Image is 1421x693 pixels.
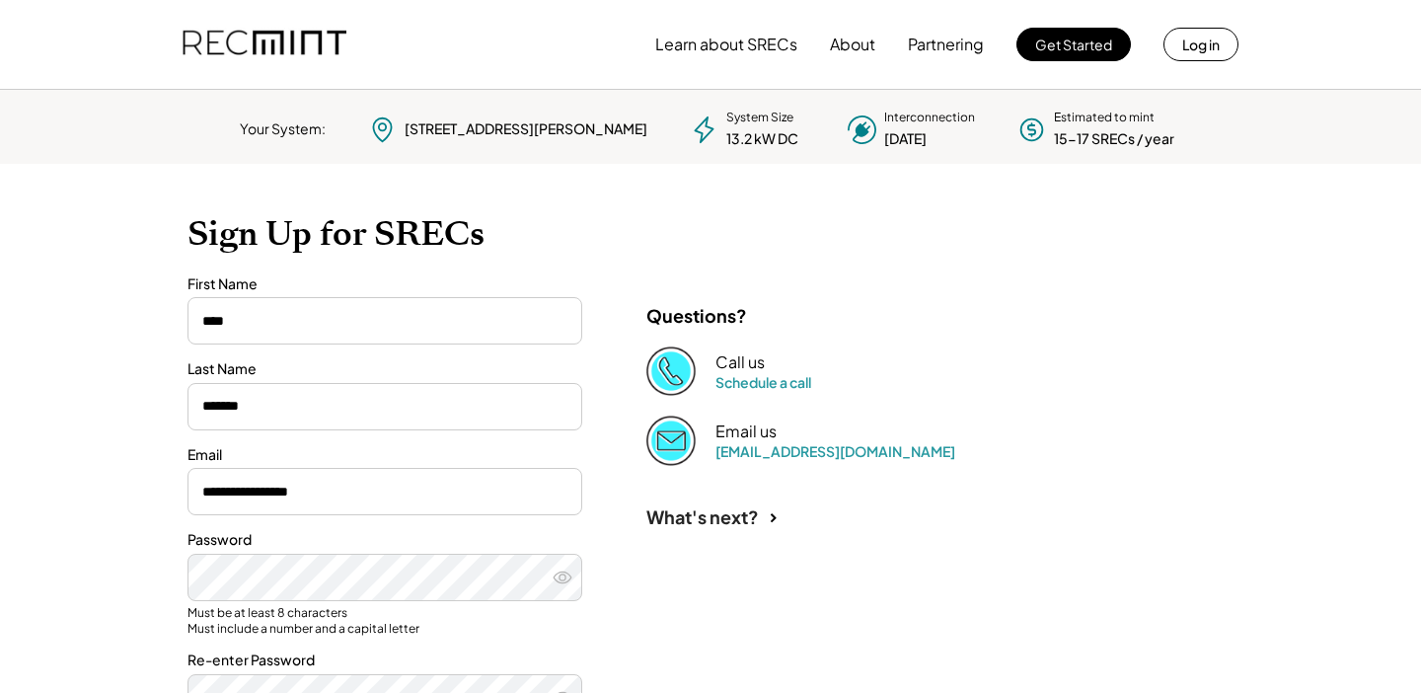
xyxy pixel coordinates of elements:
h1: Sign Up for SRECs [187,213,1234,255]
div: Estimated to mint [1054,110,1155,126]
div: Your System: [240,119,326,139]
a: [EMAIL_ADDRESS][DOMAIN_NAME] [715,442,955,460]
div: 13.2 kW DC [726,129,798,149]
img: Email%202%403x.png [646,416,696,465]
div: Email [187,445,582,465]
img: Phone%20copy%403x.png [646,346,696,396]
button: Get Started [1016,28,1131,61]
div: Interconnection [884,110,975,126]
div: 15-17 SRECs / year [1054,129,1174,149]
div: Password [187,530,582,550]
div: Call us [715,352,765,373]
div: What's next? [646,505,759,528]
button: Learn about SRECs [655,25,797,64]
div: First Name [187,274,582,294]
div: Must be at least 8 characters Must include a number and a capital letter [187,605,582,636]
div: [DATE] [884,129,927,149]
div: Last Name [187,359,582,379]
button: Log in [1163,28,1238,61]
div: System Size [726,110,793,126]
div: Re-enter Password [187,651,582,670]
div: Questions? [646,304,747,327]
button: About [830,25,875,64]
div: Email us [715,422,777,442]
button: Partnering [908,25,984,64]
a: Schedule a call [715,373,811,391]
div: [STREET_ADDRESS][PERSON_NAME] [405,119,647,139]
img: recmint-logotype%403x.png [183,11,346,78]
